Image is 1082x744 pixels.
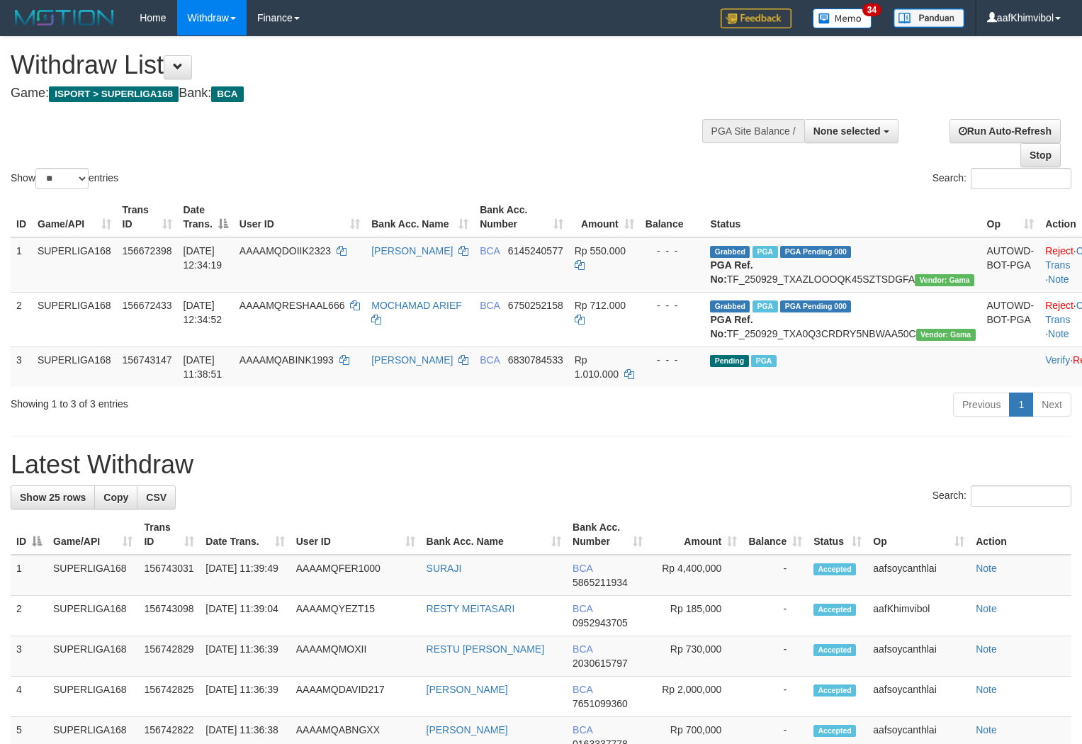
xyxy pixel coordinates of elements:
td: SUPERLIGA168 [32,346,117,387]
span: BCA [573,643,592,655]
td: Rp 185,000 [648,596,743,636]
a: MOCHAMAD ARIEF [371,300,462,311]
th: Game/API: activate to sort column ascending [32,197,117,237]
td: Rp 730,000 [648,636,743,677]
a: Note [976,563,997,574]
td: TF_250929_TXA0Q3CRDRY5NBWAA50C [704,292,981,346]
span: 34 [862,4,881,16]
a: Show 25 rows [11,485,95,509]
button: None selected [804,119,898,143]
a: Note [1048,274,1069,285]
span: Show 25 rows [20,492,86,503]
td: [DATE] 11:39:04 [200,596,290,636]
span: Copy 6830784533 to clipboard [508,354,563,366]
span: 156672433 [123,300,172,311]
span: CSV [146,492,167,503]
a: Reject [1045,245,1073,257]
a: Note [976,684,997,695]
td: 3 [11,636,47,677]
span: Marked by aafsoycanthlai [753,300,777,312]
th: User ID: activate to sort column ascending [291,514,421,555]
th: Action [970,514,1071,555]
span: Copy 5865211934 to clipboard [573,577,628,588]
td: 4 [11,677,47,717]
a: Stop [1020,143,1061,167]
div: - - - [646,298,699,312]
a: [PERSON_NAME] [371,245,453,257]
label: Search: [932,485,1071,507]
td: 156743098 [138,596,200,636]
span: Rp 550.000 [575,245,626,257]
span: Rp 712.000 [575,300,626,311]
a: Note [1048,328,1069,339]
img: Feedback.jpg [721,9,791,28]
h4: Game: Bank: [11,86,707,101]
span: BCA [480,300,500,311]
span: Copy 6145240577 to clipboard [508,245,563,257]
td: Rp 4,400,000 [648,555,743,596]
label: Show entries [11,168,118,189]
td: 156742825 [138,677,200,717]
th: Bank Acc. Number: activate to sort column ascending [567,514,648,555]
a: Run Auto-Refresh [949,119,1061,143]
th: Op: activate to sort column ascending [867,514,970,555]
h1: Latest Withdraw [11,451,1071,479]
span: [DATE] 11:38:51 [184,354,222,380]
span: BCA [573,684,592,695]
a: Verify [1045,354,1070,366]
h1: Withdraw List [11,51,707,79]
span: 156743147 [123,354,172,366]
div: Showing 1 to 3 of 3 entries [11,391,440,411]
span: BCA [211,86,243,102]
span: Copy [103,492,128,503]
span: Accepted [813,684,856,697]
img: MOTION_logo.png [11,7,118,28]
span: AAAAMQABINK1993 [239,354,334,366]
span: AAAAMQDOIIK2323 [239,245,331,257]
img: panduan.png [894,9,964,28]
th: Trans ID: activate to sort column ascending [138,514,200,555]
a: Note [976,603,997,614]
th: ID [11,197,32,237]
b: PGA Ref. No: [710,259,753,285]
b: PGA Ref. No: [710,314,753,339]
input: Search: [971,485,1071,507]
td: [DATE] 11:36:39 [200,636,290,677]
td: AAAAMQMOXII [291,636,421,677]
span: Pending [710,355,748,367]
a: Copy [94,485,137,509]
span: 156672398 [123,245,172,257]
td: TF_250929_TXAZLOOOQK45SZTSDGFA [704,237,981,293]
td: 2 [11,292,32,346]
div: - - - [646,244,699,258]
th: Balance: activate to sort column ascending [743,514,808,555]
td: [DATE] 11:39:49 [200,555,290,596]
div: - - - [646,353,699,367]
th: Status [704,197,981,237]
select: Showentries [35,168,89,189]
td: aafKhimvibol [867,596,970,636]
td: SUPERLIGA168 [47,596,138,636]
td: - [743,596,808,636]
span: AAAAMQRESHAAL666 [239,300,345,311]
span: Accepted [813,604,856,616]
span: Vendor URL: https://trx31.1velocity.biz [915,274,974,286]
span: None selected [813,125,881,137]
td: 2 [11,596,47,636]
th: Trans ID: activate to sort column ascending [117,197,178,237]
input: Search: [971,168,1071,189]
span: Marked by aafsoycanthlai [751,355,776,367]
th: Date Trans.: activate to sort column ascending [200,514,290,555]
th: Bank Acc. Name: activate to sort column ascending [421,514,568,555]
a: RESTY MEITASARI [427,603,515,614]
a: Reject [1045,300,1073,311]
a: RESTU [PERSON_NAME] [427,643,544,655]
td: SUPERLIGA168 [47,555,138,596]
td: aafsoycanthlai [867,636,970,677]
th: Bank Acc. Name: activate to sort column ascending [366,197,474,237]
span: Copy 0952943705 to clipboard [573,617,628,629]
td: SUPERLIGA168 [47,636,138,677]
td: [DATE] 11:36:39 [200,677,290,717]
a: [PERSON_NAME] [371,354,453,366]
span: PGA Pending [780,300,851,312]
